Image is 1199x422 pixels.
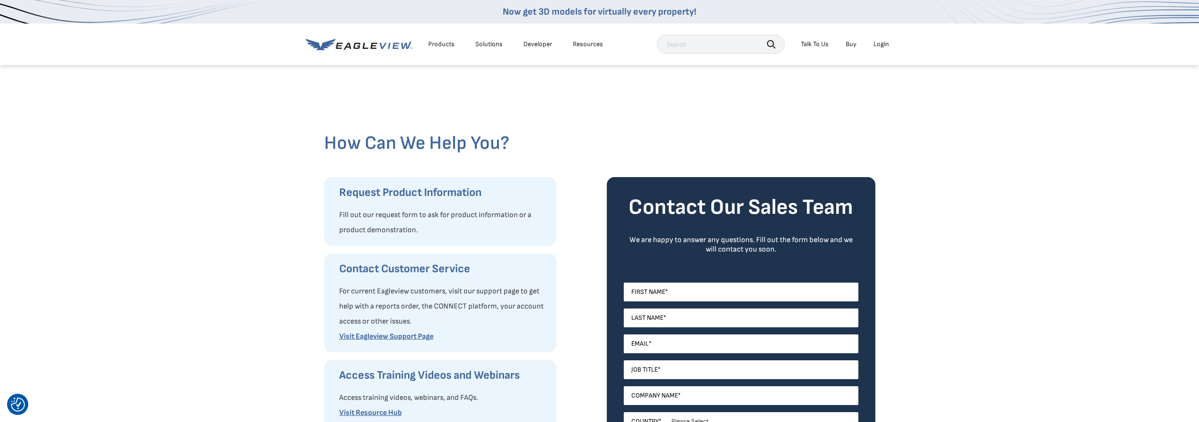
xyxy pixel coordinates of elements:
[339,185,547,200] h3: Request Product Information
[624,235,858,254] div: We are happy to answer any questions. Fill out the form below and we will contact you soon.
[657,35,785,54] input: Search
[324,132,875,154] h2: How Can We Help You?
[475,40,503,49] div: Solutions
[339,368,547,383] h3: Access Training Videos and Webinars
[873,40,889,49] div: Login
[339,408,402,417] a: Visit Resource Hub
[846,40,856,49] a: Buy
[523,40,552,49] a: Developer
[801,40,829,49] div: Talk To Us
[339,284,547,329] p: For current Eagleview customers, visit our support page to get help with a reports order, the CON...
[339,390,547,406] p: Access training videos, webinars, and FAQs.
[503,6,696,17] a: Now get 3D models for virtually every property!
[339,261,547,276] h3: Contact Customer Service
[339,332,433,341] a: Visit Eagleview Support Page
[428,40,455,49] div: Products
[628,195,853,220] strong: Contact Our Sales Team
[11,398,25,412] button: Consent Preferences
[573,40,603,49] div: Resources
[339,208,547,238] p: Fill out our request form to ask for product information or a product demonstration.
[11,398,25,412] img: Revisit consent button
